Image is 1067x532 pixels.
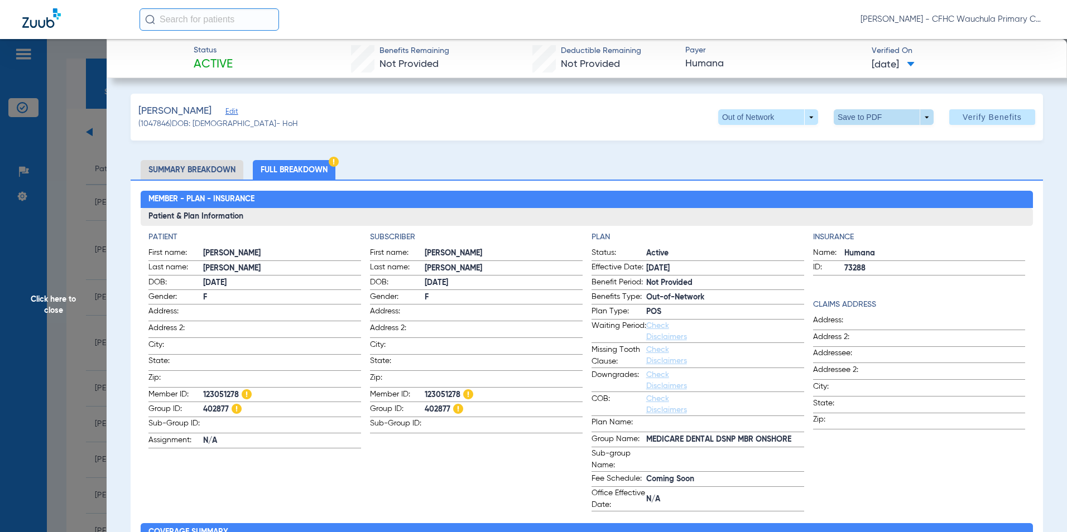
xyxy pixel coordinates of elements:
span: Last name: [370,262,425,275]
span: Addressee 2: [813,364,868,379]
h4: Claims Address [813,299,1026,311]
span: Status: [592,247,646,260]
span: 73288 [844,263,1026,274]
img: Hazard [242,389,252,399]
span: Deductible Remaining [561,45,641,57]
span: Not Provided [646,277,804,289]
a: Check Disclaimers [646,395,687,414]
span: Group ID: [370,403,425,417]
span: State: [813,398,868,413]
span: [DATE] [203,277,361,289]
span: [DATE] [646,263,804,274]
span: Verify Benefits [963,113,1022,122]
span: [PERSON_NAME] [203,248,361,259]
img: Search Icon [145,14,155,25]
span: First name: [148,247,203,260]
span: Office Effective Date: [592,487,646,511]
span: Zip: [148,372,203,387]
span: Benefits Remaining [379,45,449,57]
span: Benefits Type: [592,291,646,304]
h4: Patient [148,231,361,243]
input: Search for patients [140,8,279,31]
span: Assignment: [148,434,203,448]
span: Sub-group Name: [592,448,646,471]
h3: Patient & Plan Information [141,208,1034,226]
a: Check Disclaimers [646,371,687,390]
span: Zip: [813,414,868,429]
span: Waiting Period: [592,320,646,342]
h4: Subscriber [370,231,583,243]
span: F [203,292,361,303]
span: Coming Soon [646,473,804,485]
span: N/A [203,435,361,447]
span: Gender: [370,291,425,304]
span: Downgrades: [592,369,646,391]
iframe: Chat Widget [1011,478,1067,532]
span: F [425,292,583,303]
span: Address: [370,306,425,321]
span: Address: [148,306,203,321]
span: [PERSON_NAME] [203,263,361,274]
span: Out-of-Network [646,292,804,303]
span: Not Provided [379,59,439,69]
span: Edit [225,108,235,118]
img: Hazard [453,404,463,414]
span: Active [646,248,804,259]
span: COB: [592,393,646,415]
span: State: [370,355,425,370]
span: City: [148,339,203,354]
span: Plan Type: [592,306,646,319]
span: Last name: [148,262,203,275]
img: Hazard [329,157,339,167]
img: Zuub Logo [22,8,61,28]
span: DOB: [148,277,203,290]
span: [DATE] [872,58,915,72]
span: Missing Tooth Clause: [592,344,646,367]
span: Active [194,57,233,72]
li: Summary Breakdown [141,160,243,180]
span: [PERSON_NAME] [425,248,583,259]
button: Save to PDF [834,109,934,125]
span: Verified On [872,45,1049,57]
span: Addressee: [813,347,868,362]
span: Humana [844,248,1026,259]
a: Check Disclaimers [646,322,687,341]
span: [PERSON_NAME] [138,104,212,118]
a: Check Disclaimers [646,346,687,365]
span: Name: [813,247,844,260]
span: [PERSON_NAME] [425,263,583,274]
span: 402877 [203,404,361,415]
button: Out of Network [718,109,818,125]
span: [DATE] [425,277,583,289]
li: Full Breakdown [253,160,335,180]
span: Plan Name: [592,417,646,432]
span: Address: [813,315,868,330]
span: N/A [646,494,804,505]
img: Hazard [463,389,473,399]
span: Status [194,45,233,56]
span: Effective Date: [592,262,646,275]
span: Member ID: [370,389,425,402]
span: Not Provided [561,59,620,69]
span: Address 2: [370,322,425,337]
span: Humana [685,57,862,71]
span: Address 2: [813,331,868,346]
span: City: [813,381,868,396]
span: DOB: [370,277,425,290]
span: Zip: [370,372,425,387]
span: [PERSON_NAME] - CFHC Wauchula Primary Care Dental [861,14,1045,25]
span: Address 2: [148,322,203,337]
span: POS [646,306,804,318]
span: Fee Schedule: [592,473,646,486]
h4: Insurance [813,231,1026,243]
span: State: [148,355,203,370]
span: 123051278 [203,389,361,401]
img: Hazard [232,404,242,414]
span: 402877 [425,404,583,415]
span: Sub-Group ID: [370,418,425,433]
h4: Plan [592,231,804,243]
